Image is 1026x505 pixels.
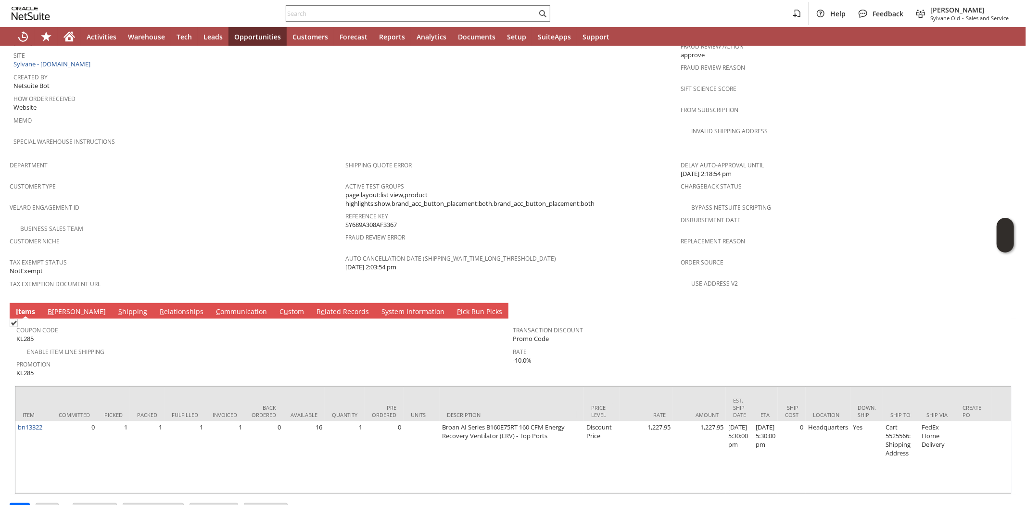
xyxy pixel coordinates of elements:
[345,190,676,208] span: page layout:list view,product highlights:show,brand_acc_button_placement:both,brand_acc_button_pl...
[458,32,495,41] span: Documents
[87,32,116,41] span: Activities
[314,307,371,317] a: Related Records
[345,182,404,190] a: Active Test Groups
[216,307,220,316] span: C
[919,421,955,493] td: FedEx Home Delivery
[214,307,269,317] a: Communication
[345,212,388,220] a: Reference Key
[40,31,52,42] svg: Shortcuts
[681,106,738,114] a: From Subscription
[345,233,405,241] a: Fraud Review Error
[883,421,919,493] td: Cart 5525566: Shipping Address
[379,307,447,317] a: System Information
[244,421,283,493] td: 0
[365,421,404,493] td: 0
[277,307,306,317] a: Custom
[890,411,912,418] div: Ship To
[926,411,948,418] div: Ship Via
[778,421,806,493] td: 0
[13,60,93,68] a: Sylvane - [DOMAIN_NAME]
[691,279,738,288] a: Use Address V2
[16,326,58,334] a: Coupon Code
[198,27,228,46] a: Leads
[340,32,367,41] span: Forecast
[334,27,373,46] a: Forecast
[128,32,165,41] span: Warehouse
[733,397,746,418] div: Est. Ship Date
[962,14,964,22] span: -
[13,138,115,146] a: Special Warehouse Instructions
[538,32,571,41] span: SuiteApps
[681,85,736,93] a: Sift Science Score
[681,63,745,72] a: Fraud Review Reason
[513,334,549,343] span: Promo Code
[372,404,396,418] div: Pre Ordered
[130,421,165,493] td: 1
[51,421,97,493] td: 0
[440,421,584,493] td: Broan AI Series B160E75RT 160 CFM Energy Recovery Ventilator (ERV) - Top Ports
[16,368,34,378] span: KL285
[345,220,397,229] span: SY689A308AF3367
[681,169,732,178] span: [DATE] 2:18:54 pm
[753,421,778,493] td: [DATE] 5:30:00 pm
[122,27,171,46] a: Warehouse
[10,182,56,190] a: Customer Type
[10,237,60,245] a: Customer Niche
[171,27,198,46] a: Tech
[13,103,37,112] span: Website
[997,236,1014,253] span: Oracle Guided Learning Widget. To move around, please hold and drag
[681,42,744,50] a: Fraud Review Action
[116,307,150,317] a: Shipping
[532,27,577,46] a: SuiteApps
[10,258,67,266] a: Tax Exempt Status
[673,421,726,493] td: 1,227.95
[228,27,287,46] a: Opportunities
[205,421,244,493] td: 1
[13,73,48,81] a: Created By
[411,411,432,418] div: Units
[10,203,79,212] a: Velaro Engagement ID
[726,421,753,493] td: [DATE] 5:30:00 pm
[830,9,846,18] span: Help
[681,258,723,266] a: Order Source
[850,421,883,493] td: Yes
[23,411,44,418] div: Item
[806,421,850,493] td: Headquarters
[930,14,960,22] span: Sylvane Old
[930,5,1009,14] span: [PERSON_NAME]
[10,266,43,276] span: NotExempt
[681,237,745,245] a: Replacement reason
[234,32,281,41] span: Opportunities
[13,51,25,60] a: Site
[104,411,123,418] div: Picked
[785,404,798,418] div: Ship Cost
[20,225,83,233] a: Business Sales Team
[513,356,532,365] span: -10.0%
[177,32,192,41] span: Tech
[17,31,29,42] svg: Recent Records
[345,263,396,272] span: [DATE] 2:03:54 pm
[691,127,768,135] a: Invalid Shipping Address
[16,360,51,368] a: Promotion
[325,421,365,493] td: 1
[58,27,81,46] a: Home
[63,31,75,42] svg: Home
[577,27,615,46] a: Support
[385,307,389,316] span: y
[321,307,325,316] span: e
[10,161,48,169] a: Department
[291,411,317,418] div: Available
[81,27,122,46] a: Activities
[455,307,505,317] a: Pick Run Picks
[537,8,548,19] svg: Search
[501,27,532,46] a: Setup
[584,421,620,493] td: Discount Price
[165,421,205,493] td: 1
[681,161,764,169] a: Delay Auto-Approval Until
[16,334,34,343] span: KL285
[513,326,583,334] a: Transaction Discount
[118,307,122,316] span: S
[379,32,405,41] span: Reports
[160,307,164,316] span: R
[292,32,328,41] span: Customers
